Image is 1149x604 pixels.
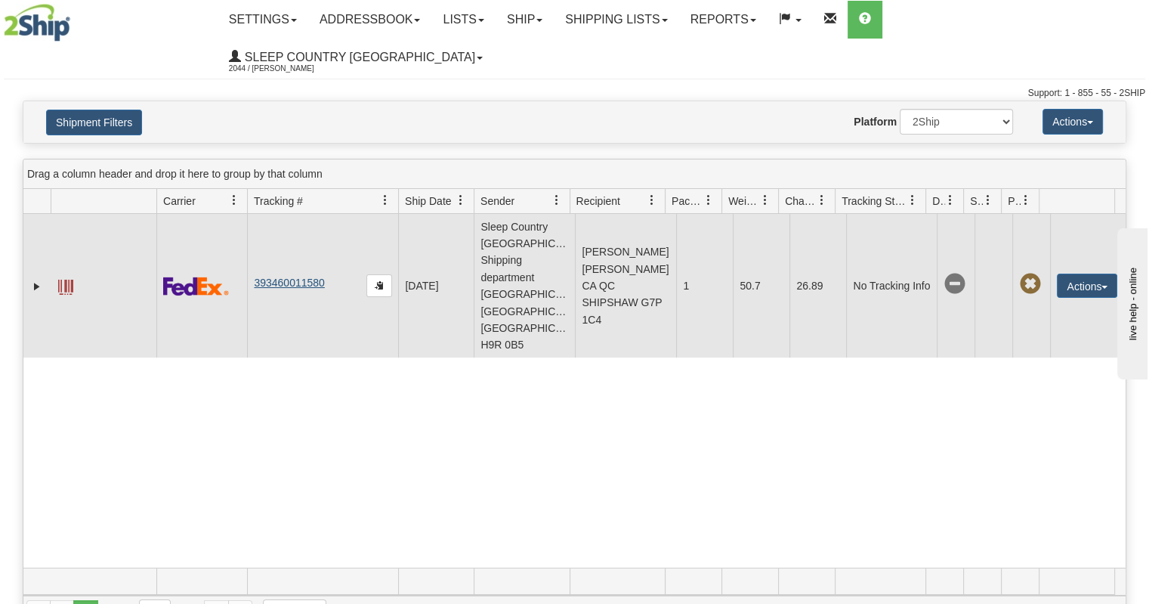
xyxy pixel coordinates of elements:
td: No Tracking Info [846,214,937,358]
span: No Tracking Info [944,274,965,295]
td: 1 [676,214,733,358]
span: Tracking # [254,194,303,209]
a: Ship [496,1,554,39]
a: Lists [431,1,495,39]
td: 26.89 [789,214,846,358]
a: Pickup Status filter column settings [1013,187,1039,213]
span: Shipment Issues [970,194,983,209]
a: Settings [218,1,308,39]
a: Weight filter column settings [752,187,778,213]
td: [PERSON_NAME] [PERSON_NAME] CA QC SHIPSHAW G7P 1C4 [575,214,676,358]
a: Addressbook [308,1,432,39]
div: live help - online [11,13,140,24]
td: Sleep Country [GEOGRAPHIC_DATA] Shipping department [GEOGRAPHIC_DATA] [GEOGRAPHIC_DATA] [GEOGRAPH... [474,214,575,358]
span: Packages [672,194,703,209]
div: Support: 1 - 855 - 55 - 2SHIP [4,87,1145,100]
a: Packages filter column settings [696,187,721,213]
span: Carrier [163,194,196,209]
a: Carrier filter column settings [221,187,247,213]
a: Shipment Issues filter column settings [975,187,1001,213]
button: Actions [1057,274,1117,298]
a: 393460011580 [254,277,324,289]
button: Actions [1042,109,1103,135]
a: Tracking Status filter column settings [900,187,925,213]
span: Delivery Status [932,194,945,209]
span: Recipient [576,194,620,209]
td: 50.7 [733,214,789,358]
div: grid grouping header [23,160,1126,189]
a: Sleep Country [GEOGRAPHIC_DATA] 2044 / [PERSON_NAME] [218,39,494,76]
a: Reports [679,1,768,39]
a: Shipping lists [554,1,678,39]
span: Sender [480,194,514,209]
img: 2 - FedEx Express® [163,277,229,296]
span: Ship Date [405,194,451,209]
td: [DATE] [398,214,474,358]
span: Pickup Not Assigned [1019,274,1040,295]
span: 2044 / [PERSON_NAME] [229,61,342,76]
span: Weight [728,194,760,209]
label: Platform [854,114,897,129]
span: Pickup Status [1008,194,1021,209]
a: Expand [29,279,45,294]
button: Shipment Filters [46,110,142,135]
a: Label [58,273,73,297]
a: Charge filter column settings [809,187,835,213]
button: Copy to clipboard [366,274,392,297]
a: Tracking # filter column settings [372,187,398,213]
a: Ship Date filter column settings [448,187,474,213]
span: Charge [785,194,817,209]
a: Sender filter column settings [544,187,570,213]
span: Sleep Country [GEOGRAPHIC_DATA] [241,51,475,63]
iframe: chat widget [1114,225,1147,379]
span: Tracking Status [842,194,907,209]
a: Delivery Status filter column settings [937,187,963,213]
img: logo2044.jpg [4,4,70,42]
a: Recipient filter column settings [639,187,665,213]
